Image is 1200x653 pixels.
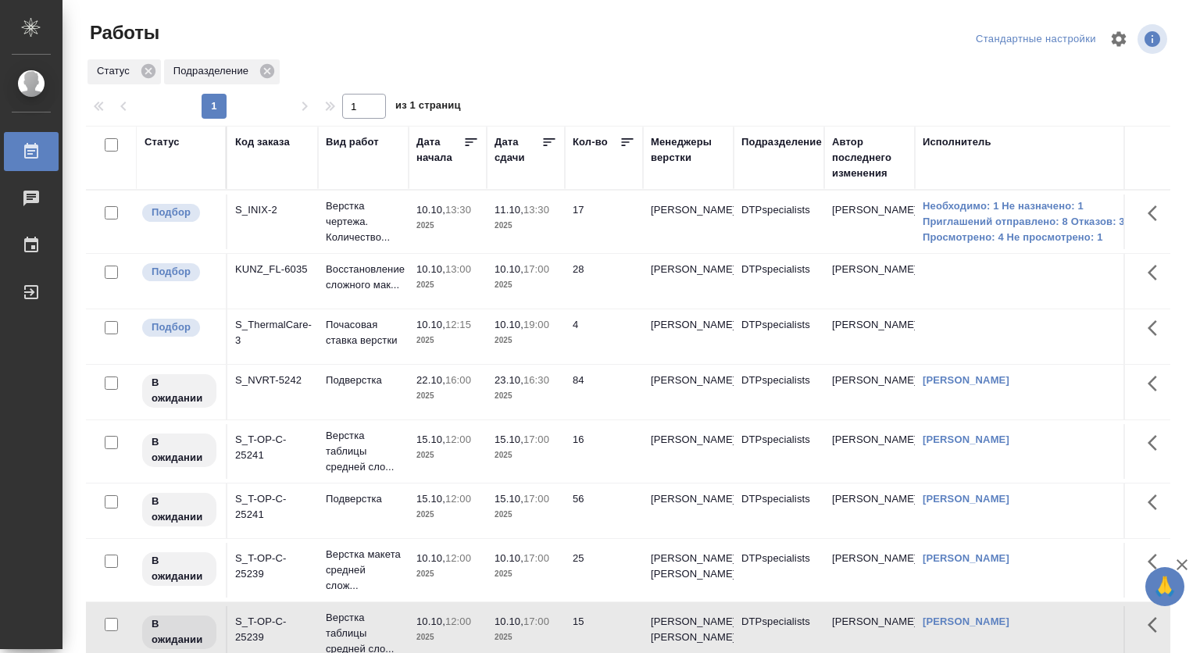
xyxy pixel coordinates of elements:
p: 10.10, [416,616,445,627]
p: Подверстка [326,373,401,388]
button: Здесь прячутся важные кнопки [1138,309,1176,347]
p: 15.10, [495,493,523,505]
td: 17 [565,194,643,249]
p: [PERSON_NAME] [651,373,726,388]
div: Кол-во [573,134,608,150]
td: [PERSON_NAME] [824,254,915,309]
div: S_T-OP-C-25241 [235,432,310,463]
div: Дата сдачи [495,134,541,166]
p: 2025 [416,277,479,293]
p: 12:00 [445,434,471,445]
p: 19:00 [523,319,549,330]
button: 🙏 [1145,567,1184,606]
div: S_T-OP-C-25239 [235,614,310,645]
td: [PERSON_NAME] [824,309,915,364]
p: [PERSON_NAME] [651,317,726,333]
p: Подбор [152,319,191,335]
td: [PERSON_NAME] [824,194,915,249]
p: 17:00 [523,552,549,564]
p: 2025 [416,333,479,348]
div: S_ThermalCare-3 [235,317,310,348]
td: 84 [565,365,643,419]
p: В ожидании [152,616,207,648]
td: DTPspecialists [734,543,824,598]
span: 🙏 [1152,570,1178,603]
p: [PERSON_NAME], [PERSON_NAME] [651,551,726,582]
p: 10.10, [416,204,445,216]
p: 2025 [495,277,557,293]
p: Верстка таблицы средней сло... [326,428,401,475]
button: Здесь прячутся важные кнопки [1138,484,1176,521]
p: Верстка чертежа. Количество... [326,198,401,245]
div: Подразделение [164,59,280,84]
td: 16 [565,424,643,479]
p: 15.10, [495,434,523,445]
div: Статус [145,134,180,150]
p: 16:00 [445,374,471,386]
p: Верстка макета средней слож... [326,547,401,594]
p: 2025 [495,630,557,645]
p: 2025 [416,388,479,404]
p: 10.10, [416,263,445,275]
p: Подверстка [326,491,401,507]
p: 2025 [495,333,557,348]
p: Статус [97,63,135,79]
a: [PERSON_NAME] [923,434,1009,445]
td: [PERSON_NAME] [824,484,915,538]
div: split button [972,27,1100,52]
div: Исполнитель назначен, приступать к работе пока рано [141,614,218,651]
button: Здесь прячутся важные кнопки [1138,606,1176,644]
p: 13:00 [445,263,471,275]
p: 16:30 [523,374,549,386]
p: 12:15 [445,319,471,330]
span: Работы [86,20,159,45]
p: [PERSON_NAME], [PERSON_NAME] [651,614,726,645]
td: [PERSON_NAME] [824,543,915,598]
p: 2025 [495,566,557,582]
div: Исполнитель назначен, приступать к работе пока рано [141,432,218,469]
p: В ожидании [152,494,207,525]
td: DTPspecialists [734,194,824,249]
button: Здесь прячутся важные кнопки [1138,254,1176,291]
button: Здесь прячутся важные кнопки [1138,194,1176,232]
a: [PERSON_NAME] [923,616,1009,627]
p: 2025 [416,448,479,463]
div: S_INIX-2 [235,202,310,218]
p: 15.10, [416,434,445,445]
div: Менеджеры верстки [651,134,726,166]
div: S_T-OP-C-25239 [235,551,310,582]
p: 10.10, [495,263,523,275]
p: 2025 [416,566,479,582]
p: 12:00 [445,493,471,505]
p: 2025 [495,218,557,234]
p: 10.10, [416,552,445,564]
p: 10.10, [495,552,523,564]
p: Почасовая ставка верстки [326,317,401,348]
p: 22.10, [416,374,445,386]
p: 2025 [416,507,479,523]
div: KUNZ_FL-6035 [235,262,310,277]
p: 2025 [416,218,479,234]
a: [PERSON_NAME] [923,552,1009,564]
p: 17:00 [523,493,549,505]
span: Посмотреть информацию [1137,24,1170,54]
td: 25 [565,543,643,598]
div: Код заказа [235,134,290,150]
td: 28 [565,254,643,309]
p: [PERSON_NAME] [651,262,726,277]
p: Восстановление сложного мак... [326,262,401,293]
div: Исполнитель назначен, приступать к работе пока рано [141,491,218,528]
span: Настроить таблицу [1100,20,1137,58]
p: Подбор [152,205,191,220]
div: Исполнитель назначен, приступать к работе пока рано [141,373,218,409]
div: S_T-OP-C-25241 [235,491,310,523]
p: 2025 [495,448,557,463]
td: DTPspecialists [734,424,824,479]
p: [PERSON_NAME] [651,202,726,218]
td: DTPspecialists [734,484,824,538]
p: 10.10, [495,319,523,330]
a: [PERSON_NAME] [923,493,1009,505]
div: Дата начала [416,134,463,166]
p: В ожидании [152,553,207,584]
div: Подразделение [741,134,822,150]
